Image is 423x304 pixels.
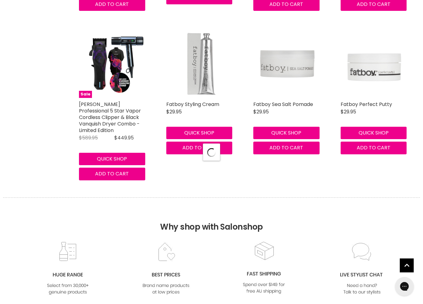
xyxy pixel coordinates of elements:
[392,275,417,298] iframe: Gorgias live chat messenger
[166,101,219,108] a: Fatboy Styling Cream
[114,134,134,141] span: $449.95
[253,108,269,115] span: $29.95
[79,134,98,141] span: $589.95
[166,127,233,139] button: Quick shop
[253,101,313,108] a: Fatboy Sea Salt Pomade
[357,1,390,8] span: Add to cart
[269,144,303,151] span: Add to cart
[341,127,407,139] button: Quick shop
[253,29,322,98] img: Fatboy Sea Salt Pomade
[269,1,303,8] span: Add to cart
[79,101,141,134] a: [PERSON_NAME] Professional 5 Star Vapor Cordless Clipper & Black Vanquish Dryer Combo - Limited E...
[43,242,93,296] img: range2_8cf790d4-220e-469f-917d-a18fed3854b6.jpg
[341,29,409,98] img: Fatboy Perfect Putty
[400,258,414,275] span: Back to top
[79,91,92,98] span: Sale
[341,142,407,154] button: Add to cart
[166,108,182,115] span: $29.95
[95,1,129,8] span: Add to cart
[95,170,129,177] span: Add to cart
[79,153,145,165] button: Quick shop
[341,101,392,108] a: Fatboy Perfect Putty
[79,168,145,180] button: Add to cart
[253,127,320,139] button: Quick shop
[141,242,191,296] img: prices.jpg
[337,242,387,296] img: chat_c0a1c8f7-3133-4fc6-855f-7264552747f6.jpg
[166,142,233,154] button: Add to cart
[3,197,420,241] h2: Why shop with Salonshop
[182,144,216,151] span: Add to cart
[357,144,390,151] span: Add to cart
[341,108,356,115] span: $29.95
[79,29,148,98] img: Wahl Professional 5 Star Vapor Cordless Clipper & Black Vanquish Dryer Combo - Limited Edition
[239,241,289,295] img: fast.jpg
[79,29,148,98] a: Wahl Professional 5 Star Vapor Cordless Clipper & Black Vanquish Dryer Combo - Limited Edition Sale
[166,29,235,98] img: Fatboy Styling Cream
[253,142,320,154] button: Add to cart
[400,258,414,272] a: Back to top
